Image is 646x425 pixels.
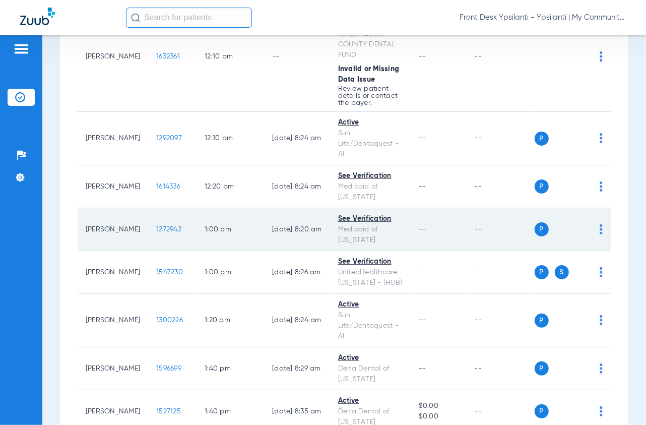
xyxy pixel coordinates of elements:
img: Search Icon [131,13,140,22]
td: [DATE] 8:29 AM [264,347,330,390]
div: See Verification [338,214,403,224]
td: 1:00 PM [197,208,264,251]
td: [PERSON_NAME] [78,112,148,165]
span: P [535,265,549,279]
td: 1:00 PM [197,251,264,294]
span: P [535,314,549,328]
span: -- [419,53,426,60]
span: 1527125 [156,408,181,415]
td: 12:10 PM [197,112,264,165]
td: -- [467,208,535,251]
td: [DATE] 8:24 AM [264,294,330,347]
span: 1300226 [156,317,183,324]
span: 1292097 [156,135,182,142]
td: [DATE] 8:24 AM [264,165,330,208]
div: Active [338,117,403,128]
span: 1547230 [156,269,183,276]
span: 1272942 [156,226,181,233]
div: See Verification [338,171,403,181]
span: -- [419,135,426,142]
div: Active [338,299,403,310]
span: $0.00 [419,411,459,422]
p: Review patient details or contact the payer. [338,85,403,106]
div: See Verification [338,257,403,267]
span: 1614336 [156,183,180,190]
span: 1632361 [156,53,180,60]
td: [DATE] 8:26 AM [264,251,330,294]
img: group-dot-blue.svg [600,133,603,143]
td: 1:40 PM [197,347,264,390]
img: group-dot-blue.svg [600,267,603,277]
td: -- [467,251,535,294]
td: [DATE] 8:24 AM [264,112,330,165]
span: -- [419,317,426,324]
div: Active [338,353,403,363]
img: group-dot-blue.svg [600,51,603,62]
span: -- [419,183,426,190]
td: -- [264,2,330,112]
span: S [555,265,569,279]
td: [PERSON_NAME] [78,347,148,390]
div: Sun Life/Dentaquest - AI [338,128,403,160]
td: [DATE] 8:20 AM [264,208,330,251]
img: group-dot-blue.svg [600,363,603,374]
img: hamburger-icon [13,43,29,55]
span: P [535,222,549,236]
span: 1596699 [156,365,181,372]
span: P [535,132,549,146]
span: Invalid or Missing Data Issue [338,66,400,83]
img: group-dot-blue.svg [600,315,603,325]
td: -- [467,165,535,208]
td: -- [467,2,535,112]
td: [PERSON_NAME] [78,165,148,208]
td: -- [467,112,535,165]
td: [PERSON_NAME] [78,294,148,347]
td: 12:20 PM [197,165,264,208]
div: Medicaid of [US_STATE] [338,224,403,246]
img: group-dot-blue.svg [600,224,603,234]
iframe: Chat Widget [596,377,646,425]
span: Front Desk Ypsilanti - Ypsilanti | My Community Dental Centers [460,13,626,23]
td: [PERSON_NAME] [78,2,148,112]
div: Medicaid of [US_STATE] [338,181,403,203]
td: [PERSON_NAME] [78,251,148,294]
img: group-dot-blue.svg [600,181,603,192]
span: $0.00 [419,401,459,411]
td: -- [467,294,535,347]
div: Delta Dental of [US_STATE] [338,363,403,385]
img: Zuub Logo [20,8,55,25]
span: -- [419,269,426,276]
div: WASHTENAW COUNTY DENTAL FUND [338,29,403,60]
div: UnitedHealthcare [US_STATE] - (HUB) [338,267,403,288]
span: P [535,179,549,194]
div: Sun Life/Dentaquest - AI [338,310,403,342]
td: [PERSON_NAME] [78,208,148,251]
span: P [535,361,549,376]
span: -- [419,226,426,233]
td: -- [467,347,535,390]
td: 1:20 PM [197,294,264,347]
span: -- [419,365,426,372]
td: 12:10 PM [197,2,264,112]
div: Active [338,396,403,406]
span: P [535,404,549,418]
input: Search for patients [126,8,252,28]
